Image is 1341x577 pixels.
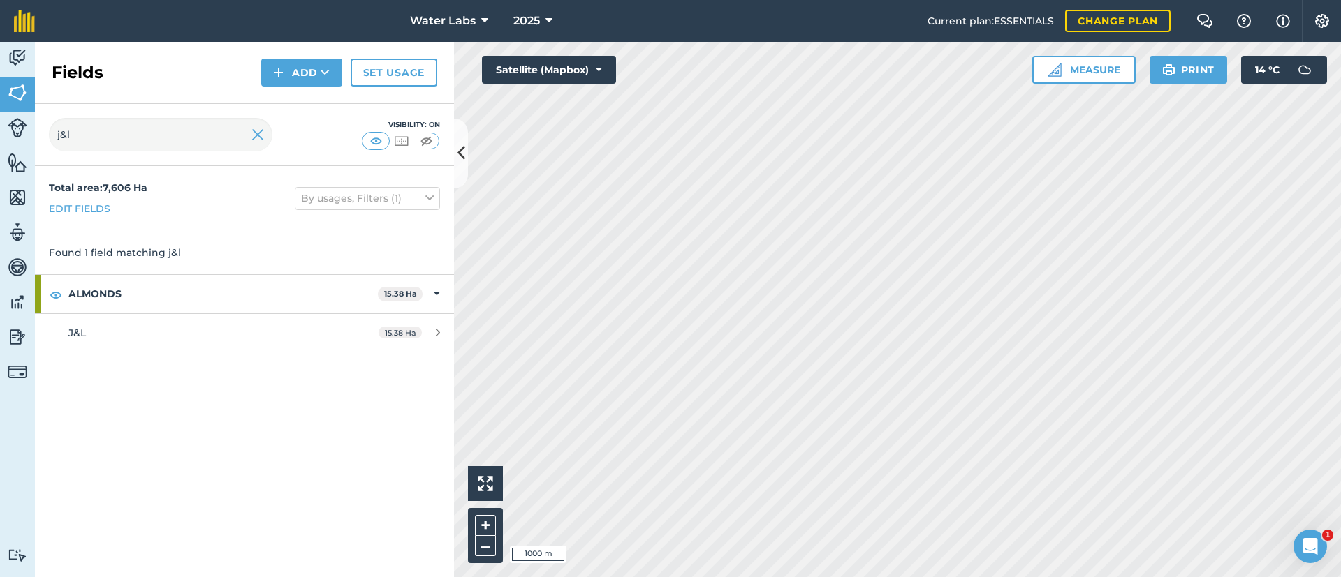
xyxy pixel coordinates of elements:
[14,10,35,32] img: fieldmargin Logo
[478,476,493,491] img: Four arrows, one pointing top left, one top right, one bottom right and the last bottom left
[68,327,86,339] span: J&L
[1150,56,1228,84] button: Print
[8,362,27,382] img: svg+xml;base64,PD94bWwgdmVyc2lvbj0iMS4wIiBlbmNvZGluZz0idXRmLTgiPz4KPCEtLSBHZW5lcmF0b3I6IEFkb2JlIE...
[1322,530,1333,541] span: 1
[8,327,27,347] img: svg+xml;base64,PD94bWwgdmVyc2lvbj0iMS4wIiBlbmNvZGluZz0idXRmLTgiPz4KPCEtLSBHZW5lcmF0b3I6IEFkb2JlIE...
[367,134,385,148] img: svg+xml;base64,PHN2ZyB4bWxucz0iaHR0cDovL3d3dy53My5vcmcvMjAwMC9zdmciIHdpZHRoPSI1MCIgaGVpZ2h0PSI0MC...
[482,56,616,84] button: Satellite (Mapbox)
[50,286,62,303] img: svg+xml;base64,PHN2ZyB4bWxucz0iaHR0cDovL3d3dy53My5vcmcvMjAwMC9zdmciIHdpZHRoPSIxOCIgaGVpZ2h0PSIyNC...
[295,187,440,209] button: By usages, Filters (1)
[8,47,27,68] img: svg+xml;base64,PD94bWwgdmVyc2lvbj0iMS4wIiBlbmNvZGluZz0idXRmLTgiPz4KPCEtLSBHZW5lcmF0b3I6IEFkb2JlIE...
[379,327,422,338] span: 15.38 Ha
[35,231,454,274] div: Found 1 field matching j&l
[8,292,27,313] img: svg+xml;base64,PD94bWwgdmVyc2lvbj0iMS4wIiBlbmNvZGluZz0idXRmLTgiPz4KPCEtLSBHZW5lcmF0b3I6IEFkb2JlIE...
[1236,14,1252,28] img: A question mark icon
[384,289,417,299] strong: 15.38 Ha
[1294,530,1327,563] iframe: Intercom live chat
[351,59,437,87] a: Set usage
[68,275,378,313] strong: ALMONDS
[8,187,27,208] img: svg+xml;base64,PHN2ZyB4bWxucz0iaHR0cDovL3d3dy53My5vcmcvMjAwMC9zdmciIHdpZHRoPSI1NiIgaGVpZ2h0PSI2MC...
[261,59,342,87] button: Add
[418,134,435,148] img: svg+xml;base64,PHN2ZyB4bWxucz0iaHR0cDovL3d3dy53My5vcmcvMjAwMC9zdmciIHdpZHRoPSI1MCIgaGVpZ2h0PSI0MC...
[362,119,440,130] div: Visibility: On
[251,126,264,143] img: svg+xml;base64,PHN2ZyB4bWxucz0iaHR0cDovL3d3dy53My5vcmcvMjAwMC9zdmciIHdpZHRoPSIyMiIgaGVpZ2h0PSIzMC...
[1314,14,1331,28] img: A cog icon
[1291,56,1319,84] img: svg+xml;base64,PD94bWwgdmVyc2lvbj0iMS4wIiBlbmNvZGluZz0idXRmLTgiPz4KPCEtLSBHZW5lcmF0b3I6IEFkb2JlIE...
[49,201,110,216] a: Edit fields
[1276,13,1290,29] img: svg+xml;base64,PHN2ZyB4bWxucz0iaHR0cDovL3d3dy53My5vcmcvMjAwMC9zdmciIHdpZHRoPSIxNyIgaGVpZ2h0PSIxNy...
[8,82,27,103] img: svg+xml;base64,PHN2ZyB4bWxucz0iaHR0cDovL3d3dy53My5vcmcvMjAwMC9zdmciIHdpZHRoPSI1NiIgaGVpZ2h0PSI2MC...
[1048,63,1062,77] img: Ruler icon
[928,13,1054,29] span: Current plan : ESSENTIALS
[8,222,27,243] img: svg+xml;base64,PD94bWwgdmVyc2lvbj0iMS4wIiBlbmNvZGluZz0idXRmLTgiPz4KPCEtLSBHZW5lcmF0b3I6IEFkb2JlIE...
[274,64,284,81] img: svg+xml;base64,PHN2ZyB4bWxucz0iaHR0cDovL3d3dy53My5vcmcvMjAwMC9zdmciIHdpZHRoPSIxNCIgaGVpZ2h0PSIyNC...
[35,275,454,313] div: ALMONDS15.38 Ha
[475,515,496,536] button: +
[8,548,27,562] img: svg+xml;base64,PD94bWwgdmVyc2lvbj0iMS4wIiBlbmNvZGluZz0idXRmLTgiPz4KPCEtLSBHZW5lcmF0b3I6IEFkb2JlIE...
[1065,10,1171,32] a: Change plan
[410,13,476,29] span: Water Labs
[1255,56,1280,84] span: 14 ° C
[35,314,454,352] a: J&L15.38 Ha
[52,61,103,84] h2: Fields
[8,152,27,173] img: svg+xml;base64,PHN2ZyB4bWxucz0iaHR0cDovL3d3dy53My5vcmcvMjAwMC9zdmciIHdpZHRoPSI1NiIgaGVpZ2h0PSI2MC...
[49,118,272,151] input: Search
[1162,61,1175,78] img: svg+xml;base64,PHN2ZyB4bWxucz0iaHR0cDovL3d3dy53My5vcmcvMjAwMC9zdmciIHdpZHRoPSIxOSIgaGVpZ2h0PSIyNC...
[1196,14,1213,28] img: Two speech bubbles overlapping with the left bubble in the forefront
[49,181,147,194] strong: Total area : 7,606 Ha
[8,257,27,278] img: svg+xml;base64,PD94bWwgdmVyc2lvbj0iMS4wIiBlbmNvZGluZz0idXRmLTgiPz4KPCEtLSBHZW5lcmF0b3I6IEFkb2JlIE...
[8,118,27,137] img: svg+xml;base64,PD94bWwgdmVyc2lvbj0iMS4wIiBlbmNvZGluZz0idXRmLTgiPz4KPCEtLSBHZW5lcmF0b3I6IEFkb2JlIE...
[393,134,410,148] img: svg+xml;base64,PHN2ZyB4bWxucz0iaHR0cDovL3d3dy53My5vcmcvMjAwMC9zdmciIHdpZHRoPSI1MCIgaGVpZ2h0PSI0MC...
[1241,56,1327,84] button: 14 °C
[475,536,496,556] button: –
[513,13,540,29] span: 2025
[1032,56,1136,84] button: Measure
